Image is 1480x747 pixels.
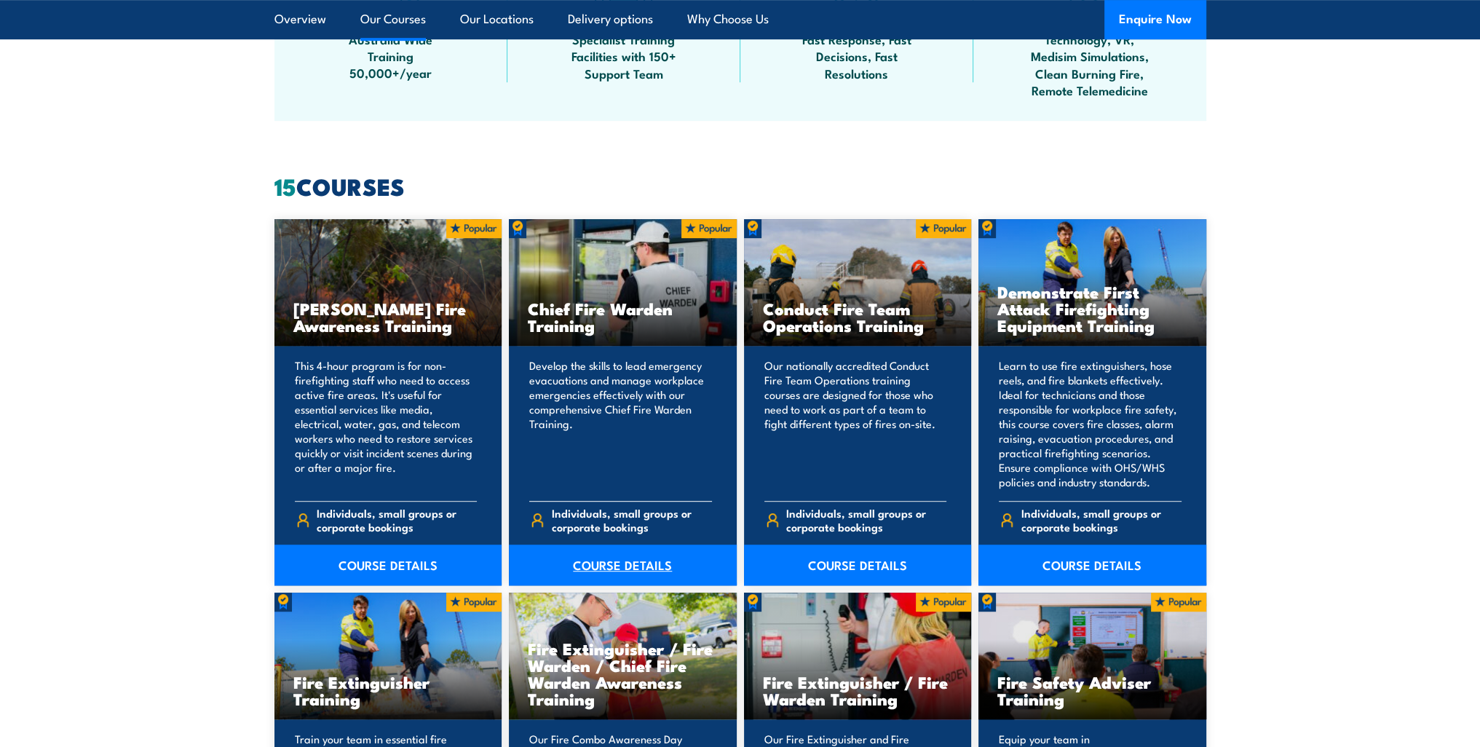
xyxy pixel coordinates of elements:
h3: Fire Extinguisher Training [293,673,483,707]
span: Individuals, small groups or corporate bookings [1021,506,1182,534]
span: Technology, VR, Medisim Simulations, Clean Burning Fire, Remote Telemedicine [1024,31,1155,99]
h3: Fire Safety Adviser Training [997,673,1187,707]
span: Individuals, small groups or corporate bookings [786,506,946,534]
h2: COURSES [274,175,1206,196]
a: COURSE DETAILS [509,545,737,585]
p: Learn to use fire extinguishers, hose reels, and fire blankets effectively. Ideal for technicians... [999,358,1182,489]
span: Fast Response, Fast Decisions, Fast Resolutions [791,31,922,82]
h3: Chief Fire Warden Training [528,300,718,333]
p: Develop the skills to lead emergency evacuations and manage workplace emergencies effectively wit... [529,358,712,489]
h3: Fire Extinguisher / Fire Warden Training [763,673,953,707]
a: COURSE DETAILS [978,545,1206,585]
h3: [PERSON_NAME] Fire Awareness Training [293,300,483,333]
p: This 4-hour program is for non-firefighting staff who need to access active fire areas. It's usef... [295,358,478,489]
span: Australia Wide Training 50,000+/year [325,31,456,82]
a: COURSE DETAILS [274,545,502,585]
span: Individuals, small groups or corporate bookings [552,506,712,534]
h3: Fire Extinguisher / Fire Warden / Chief Fire Warden Awareness Training [528,640,718,707]
span: Specialist Training Facilities with 150+ Support Team [558,31,689,82]
h3: Conduct Fire Team Operations Training [763,300,953,333]
p: Our nationally accredited Conduct Fire Team Operations training courses are designed for those wh... [764,358,947,489]
strong: 15 [274,167,296,204]
h3: Demonstrate First Attack Firefighting Equipment Training [997,283,1187,333]
span: Individuals, small groups or corporate bookings [317,506,477,534]
a: COURSE DETAILS [744,545,972,585]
